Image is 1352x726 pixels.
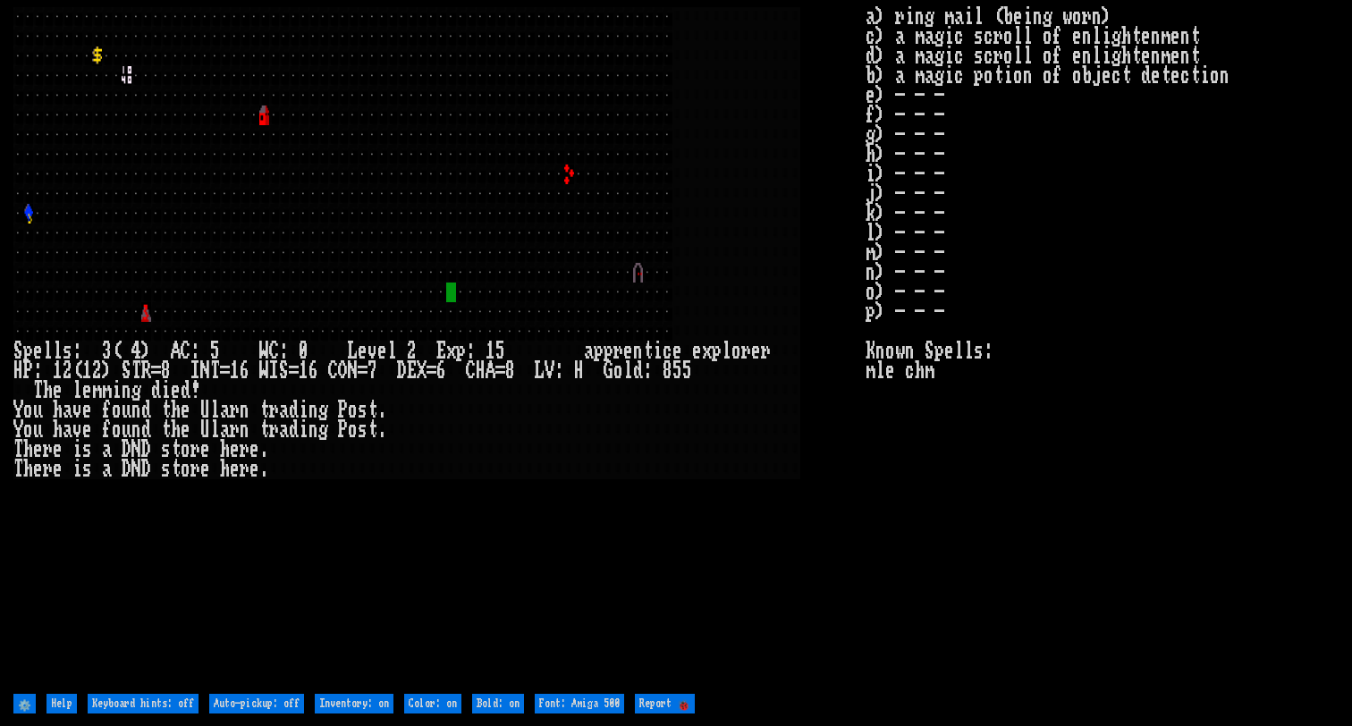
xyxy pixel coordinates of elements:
div: X [417,361,427,381]
div: ) [102,361,112,381]
div: 5 [495,342,505,361]
div: 2 [407,342,417,361]
div: s [161,460,171,479]
div: p [712,342,722,361]
div: C [181,342,190,361]
div: i [112,381,122,401]
div: e [358,342,368,361]
div: t [643,342,653,361]
div: d [633,361,643,381]
div: e [33,440,43,460]
div: e [33,460,43,479]
div: t [161,420,171,440]
div: 7 [368,361,377,381]
div: H [574,361,584,381]
div: t [171,440,181,460]
div: O [338,361,348,381]
div: D [397,361,407,381]
div: x [446,342,456,361]
div: T [13,440,23,460]
div: R [141,361,151,381]
div: N [200,361,210,381]
div: 4 [131,342,141,361]
div: l [387,342,397,361]
stats: a) ring mail (being worn) c) a magic scroll of enlightenment d) a magic scroll of enlightenment b... [866,7,1339,689]
div: = [495,361,505,381]
div: l [623,361,633,381]
div: S [13,342,23,361]
div: o [181,440,190,460]
div: u [33,401,43,420]
div: a [584,342,594,361]
div: i [299,420,308,440]
div: 6 [436,361,446,381]
div: 1 [299,361,308,381]
div: 8 [161,361,171,381]
div: h [171,401,181,420]
div: r [741,342,751,361]
div: h [220,460,230,479]
div: o [112,401,122,420]
div: I [190,361,200,381]
div: ( [112,342,122,361]
div: n [308,420,318,440]
div: ! [190,381,200,401]
div: C [269,342,279,361]
div: h [23,460,33,479]
div: s [82,460,92,479]
div: g [131,381,141,401]
div: r [43,460,53,479]
div: Y [13,420,23,440]
div: r [43,440,53,460]
div: e [53,440,63,460]
div: . [377,401,387,420]
div: l [722,342,731,361]
div: . [259,440,269,460]
div: A [171,342,181,361]
div: e [230,460,240,479]
div: e [377,342,387,361]
div: G [604,361,613,381]
div: e [200,460,210,479]
div: = [358,361,368,381]
div: o [112,420,122,440]
div: 5 [210,342,220,361]
div: t [259,401,269,420]
div: e [623,342,633,361]
div: Y [13,401,23,420]
div: e [230,440,240,460]
div: D [122,440,131,460]
div: p [456,342,466,361]
div: v [72,420,82,440]
div: a [220,401,230,420]
div: e [692,342,702,361]
div: 6 [308,361,318,381]
div: = [220,361,230,381]
div: g [318,420,328,440]
div: 1 [486,342,495,361]
div: d [289,401,299,420]
div: e [672,342,682,361]
div: r [613,342,623,361]
div: : [33,361,43,381]
input: Font: Amiga 500 [535,694,624,713]
div: i [653,342,663,361]
div: e [33,342,43,361]
div: N [131,440,141,460]
div: s [358,401,368,420]
div: e [249,440,259,460]
div: t [259,420,269,440]
div: 6 [240,361,249,381]
div: d [181,381,190,401]
div: = [427,361,436,381]
div: e [82,381,92,401]
div: r [240,440,249,460]
div: m [92,381,102,401]
div: P [338,420,348,440]
div: d [141,401,151,420]
div: u [33,420,43,440]
div: u [122,401,131,420]
div: L [535,361,545,381]
div: v [368,342,377,361]
div: P [338,401,348,420]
